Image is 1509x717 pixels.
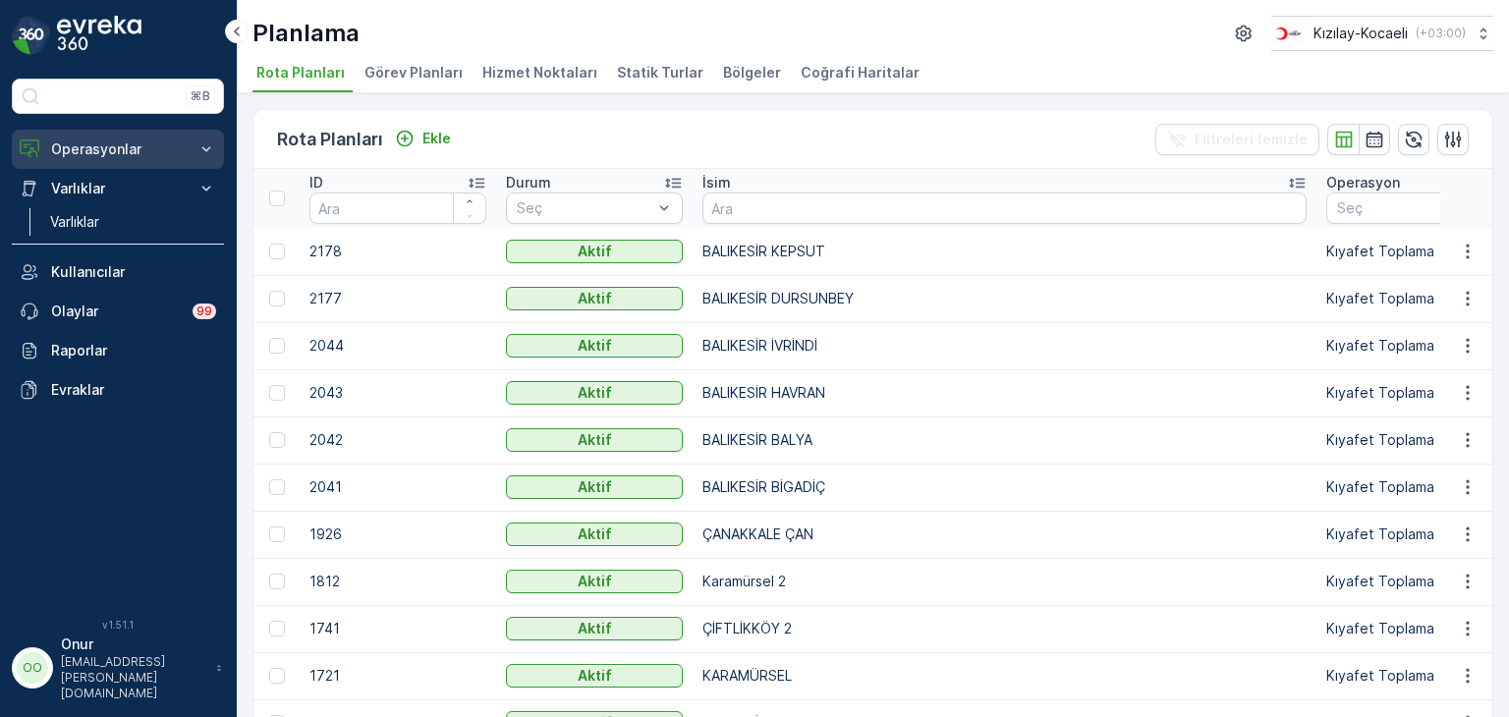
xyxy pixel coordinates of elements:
span: Statik Turlar [617,63,703,83]
p: ÇİFTLİKKÖY 2 [702,619,1307,638]
div: Toggle Row Selected [269,526,285,542]
p: Varlıklar [51,179,185,198]
p: Planlama [252,18,360,49]
p: Kıyafet Toplama [1326,336,1503,356]
p: Filtreleri temizle [1195,130,1308,149]
p: Aktif [578,336,612,356]
img: logo_dark-DEwI_e13.png [57,16,141,55]
p: BALIKESİR HAVRAN [702,383,1307,403]
div: Toggle Row Selected [269,385,285,401]
span: Görev Planları [364,63,463,83]
p: Seç [517,198,652,218]
p: İsim [702,173,731,193]
p: Operasyonlar [51,139,185,159]
p: Aktif [578,289,612,308]
button: Aktif [506,287,683,310]
p: Olaylar [51,302,181,321]
p: 2043 [309,383,486,403]
p: 2044 [309,336,486,356]
a: Varlıklar [42,208,224,236]
p: Aktif [578,430,612,450]
p: Onur [61,634,206,654]
span: Bölgeler [723,63,781,83]
p: Kıyafet Toplama [1326,477,1503,497]
div: Toggle Row Selected [269,621,285,636]
p: Kıyafet Toplama [1326,289,1503,308]
button: Kızılay-Kocaeli(+03:00) [1271,16,1493,51]
button: Aktif [506,381,683,405]
button: Ekle [387,127,459,150]
p: Aktif [578,572,612,591]
span: Coğrafi Haritalar [801,63,920,83]
p: 99 [196,303,212,319]
p: Seç [1337,198,1473,218]
p: Aktif [578,242,612,261]
p: ÇANAKKALE ÇAN [702,524,1307,544]
p: Kıyafet Toplama [1326,242,1503,261]
p: Raporlar [51,341,216,360]
button: Aktif [506,617,683,640]
p: ⌘B [191,88,210,104]
button: Aktif [506,334,683,358]
p: 2042 [309,430,486,450]
p: 1741 [309,619,486,638]
p: Kızılay-Kocaeli [1313,24,1408,43]
p: Kıyafet Toplama [1326,430,1503,450]
p: Aktif [578,477,612,497]
p: Aktif [578,619,612,638]
p: 2041 [309,477,486,497]
p: KARAMÜRSEL [702,666,1307,686]
p: BALIKESİR DURSUNBEY [702,289,1307,308]
div: OO [17,652,48,684]
p: 1812 [309,572,486,591]
button: OOOnur[EMAIL_ADDRESS][PERSON_NAME][DOMAIN_NAME] [12,634,224,701]
p: ID [309,173,323,193]
a: Evraklar [12,370,224,410]
button: Aktif [506,240,683,263]
p: Aktif [578,383,612,403]
div: Toggle Row Selected [269,432,285,448]
p: BALIKESİR BİGADİÇ [702,477,1307,497]
button: Operasyonlar [12,130,224,169]
p: Kıyafet Toplama [1326,524,1503,544]
p: Karamürsel 2 [702,572,1307,591]
p: BALIKESİR KEPSUT [702,242,1307,261]
p: Kullanıcılar [51,262,216,282]
p: Operasyon [1326,173,1400,193]
p: ( +03:00 ) [1416,26,1466,41]
p: Kıyafet Toplama [1326,572,1503,591]
p: Evraklar [51,380,216,400]
p: Aktif [578,666,612,686]
p: BALIKESİR BALYA [702,430,1307,450]
p: Aktif [578,524,612,544]
a: Olaylar99 [12,292,224,331]
button: Varlıklar [12,169,224,208]
p: 1926 [309,524,486,544]
p: Varlıklar [50,212,99,232]
span: Rota Planları [256,63,345,83]
button: Aktif [506,428,683,452]
a: Kullanıcılar [12,252,224,292]
div: Toggle Row Selected [269,291,285,306]
button: Aktif [506,475,683,499]
a: Raporlar [12,331,224,370]
span: Hizmet Noktaları [482,63,597,83]
p: 1721 [309,666,486,686]
p: Kıyafet Toplama [1326,619,1503,638]
img: logo [12,16,51,55]
p: 2177 [309,289,486,308]
div: Toggle Row Selected [269,244,285,259]
p: [EMAIL_ADDRESS][PERSON_NAME][DOMAIN_NAME] [61,654,206,701]
p: Ekle [422,129,451,148]
p: Durum [506,173,551,193]
button: Aktif [506,570,683,593]
div: Toggle Row Selected [269,479,285,495]
p: BALIKESİR İVRİNDİ [702,336,1307,356]
p: Rota Planları [277,126,383,153]
div: Toggle Row Selected [269,668,285,684]
p: 2178 [309,242,486,261]
button: Aktif [506,664,683,688]
div: Toggle Row Selected [269,574,285,589]
input: Ara [702,193,1307,224]
input: Ara [309,193,486,224]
